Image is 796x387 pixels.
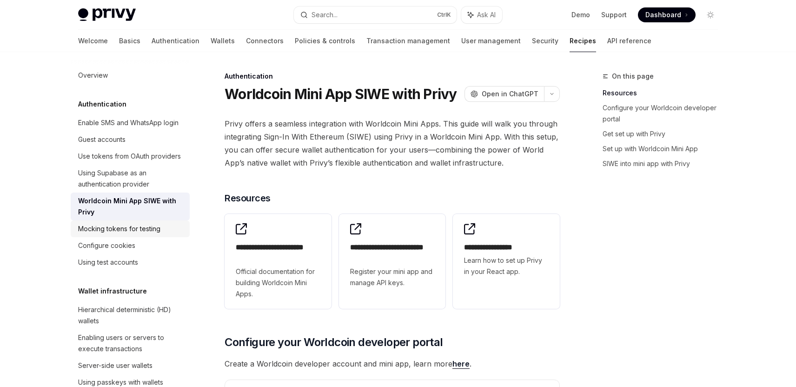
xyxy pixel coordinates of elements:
[71,329,190,357] a: Enabling users or servers to execute transactions
[78,8,136,21] img: light logo
[78,99,126,110] h5: Authentication
[294,7,457,23] button: Search...CtrlK
[482,89,538,99] span: Open in ChatGPT
[603,100,725,127] a: Configure your Worldcoin developer portal
[71,301,190,329] a: Hierarchical deterministic (HD) wallets
[78,195,184,218] div: Worldcoin Mini App SIWE with Privy
[71,148,190,165] a: Use tokens from OAuth providers
[570,30,596,52] a: Recipes
[461,30,521,52] a: User management
[71,114,190,131] a: Enable SMS and WhatsApp login
[603,156,725,171] a: SIWE into mini app with Privy
[78,167,184,190] div: Using Supabase as an authentication provider
[571,10,590,20] a: Demo
[295,30,355,52] a: Policies & controls
[225,335,443,350] span: Configure your Worldcoin developer portal
[78,30,108,52] a: Welcome
[350,266,435,288] span: Register your mini app and manage API keys.
[477,10,496,20] span: Ask AI
[211,30,235,52] a: Wallets
[71,254,190,271] a: Using test accounts
[119,30,140,52] a: Basics
[78,70,108,81] div: Overview
[603,86,725,100] a: Resources
[71,67,190,84] a: Overview
[225,72,560,81] div: Authentication
[78,257,138,268] div: Using test accounts
[366,30,450,52] a: Transaction management
[71,237,190,254] a: Configure cookies
[638,7,696,22] a: Dashboard
[464,86,544,102] button: Open in ChatGPT
[78,332,184,354] div: Enabling users or servers to execute transactions
[71,193,190,220] a: Worldcoin Mini App SIWE with Privy
[532,30,558,52] a: Security
[603,127,725,141] a: Get set up with Privy
[452,359,470,369] a: here
[78,134,126,145] div: Guest accounts
[312,9,338,20] div: Search...
[612,71,654,82] span: On this page
[225,86,457,102] h1: Worldcoin Mini App SIWE with Privy
[601,10,627,20] a: Support
[71,165,190,193] a: Using Supabase as an authentication provider
[71,220,190,237] a: Mocking tokens for testing
[225,117,560,169] span: Privy offers a seamless integration with Worldcoin Mini Apps. This guide will walk you through in...
[78,223,160,234] div: Mocking tokens for testing
[78,360,153,371] div: Server-side user wallets
[225,192,271,205] span: Resources
[78,117,179,128] div: Enable SMS and WhatsApp login
[437,11,451,19] span: Ctrl K
[225,357,560,370] span: Create a Worldcoin developer account and mini app, learn more .
[703,7,718,22] button: Toggle dark mode
[71,357,190,374] a: Server-side user wallets
[71,131,190,148] a: Guest accounts
[607,30,651,52] a: API reference
[78,286,147,297] h5: Wallet infrastructure
[236,266,320,300] span: Official documentation for building Worldcoin Mini Apps.
[152,30,199,52] a: Authentication
[78,240,135,251] div: Configure cookies
[603,141,725,156] a: Set up with Worldcoin Mini App
[464,255,549,277] span: Learn how to set up Privy in your React app.
[246,30,284,52] a: Connectors
[78,304,184,327] div: Hierarchical deterministic (HD) wallets
[461,7,502,23] button: Ask AI
[78,151,181,162] div: Use tokens from OAuth providers
[645,10,681,20] span: Dashboard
